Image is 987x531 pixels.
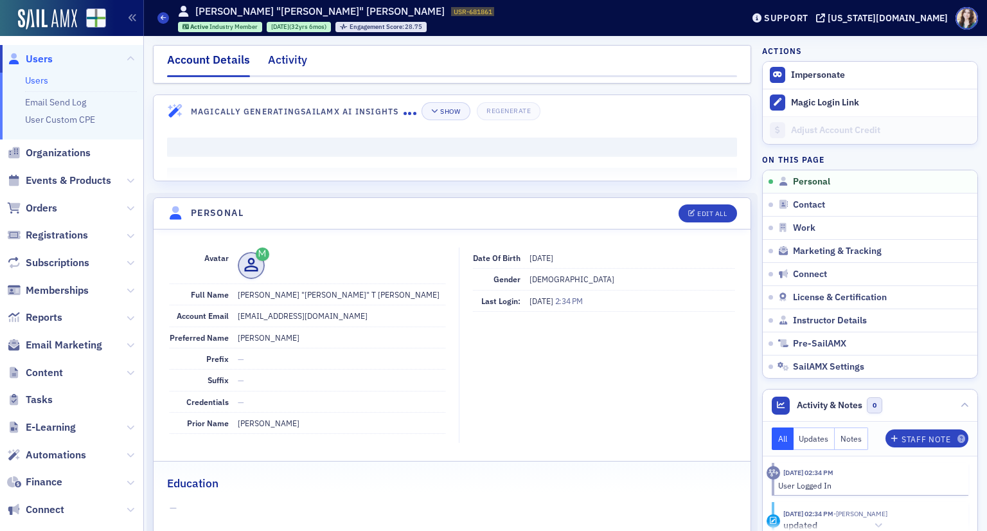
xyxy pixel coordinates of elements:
span: Preferred Name [170,332,229,343]
button: Impersonate [791,69,845,81]
a: Automations [7,448,86,462]
span: License & Certification [793,292,887,303]
a: Active Industry Member [182,22,258,31]
dd: [PERSON_NAME] [238,327,445,348]
span: USR-681861 [454,7,492,16]
span: — [238,354,244,364]
a: Orders [7,201,57,215]
span: Content [26,366,63,380]
span: Work [793,222,815,234]
button: Updates [794,428,835,450]
dd: [PERSON_NAME] "[PERSON_NAME]" T [PERSON_NAME] [238,284,445,305]
span: — [170,501,735,515]
a: Users [7,52,53,66]
a: Events & Products [7,174,111,188]
div: User Logged In [778,480,960,491]
div: 1993-02-25 00:00:00 [267,22,331,32]
span: Events & Products [26,174,111,188]
time: 9/11/2025 02:34 PM [783,468,833,477]
span: Gender [493,274,520,284]
span: E-Learning [26,420,76,435]
a: Connect [7,503,64,517]
span: Connect [793,269,827,280]
div: Show [440,108,460,115]
span: Organizations [26,146,91,160]
span: Prefix [206,354,229,364]
a: Adjust Account Credit [763,116,977,144]
span: Contact [793,199,825,211]
span: [DATE] [529,296,555,306]
span: Industry Member [209,22,258,31]
span: Credentials [186,397,229,407]
span: Pre-SailAMX [793,338,846,350]
div: Support [764,12,808,24]
div: 28.75 [350,24,423,31]
span: Connect [26,503,64,517]
h1: [PERSON_NAME] "[PERSON_NAME]" [PERSON_NAME] [195,4,445,19]
div: [US_STATE][DOMAIN_NAME] [828,12,948,24]
div: Staff Note [902,436,950,443]
button: Staff Note [885,429,968,447]
span: Last Login: [481,296,520,306]
span: Date of Birth [473,253,520,263]
div: Edit All [697,210,727,217]
span: Avatar [204,253,229,263]
dd: [DEMOGRAPHIC_DATA] [529,269,734,289]
span: 2:34 PM [555,296,583,306]
span: Email Marketing [26,338,102,352]
span: Instructor Details [793,315,867,327]
button: [US_STATE][DOMAIN_NAME] [816,14,952,22]
a: Memberships [7,283,89,298]
a: Registrations [7,228,88,242]
div: (32yrs 6mos) [271,22,326,31]
span: [DATE] [529,253,553,263]
h4: On this page [762,154,978,165]
a: Email Send Log [25,96,86,108]
span: Reports [26,310,62,325]
div: Engagement Score: 28.75 [335,22,427,32]
span: Finance [26,475,62,489]
span: Activity & Notes [797,399,862,412]
a: View Homepage [77,8,106,30]
div: Update [767,514,780,528]
button: Magic Login Link [763,89,977,116]
span: Active [190,22,209,31]
button: Show [422,102,470,120]
button: Regenerate [477,102,540,120]
a: Organizations [7,146,91,160]
span: Subscriptions [26,256,89,270]
img: SailAMX [86,8,106,28]
span: — [238,397,244,407]
button: All [772,428,794,450]
a: E-Learning [7,420,76,435]
img: SailAMX [18,9,77,30]
h4: Magically Generating SailAMX AI Insights [191,105,404,117]
span: Suffix [208,375,229,385]
div: Account Details [167,51,250,77]
a: Tasks [7,393,53,407]
button: Notes [835,428,868,450]
div: Adjust Account Credit [791,125,971,136]
div: Activity [767,466,780,480]
a: User Custom CPE [25,114,95,125]
a: Subscriptions [7,256,89,270]
div: Active: Active: Industry Member [178,22,263,32]
span: Full Name [191,289,229,300]
span: 0 [867,397,883,413]
span: Engagement Score : [350,22,405,31]
a: Email Marketing [7,338,102,352]
button: Edit All [679,204,736,222]
span: Marketing & Tracking [793,246,882,257]
h2: Education [167,475,218,492]
span: Beth Lumb [833,509,887,518]
a: Reports [7,310,62,325]
a: Users [25,75,48,86]
span: — [238,375,244,385]
span: Prior Name [187,418,229,428]
dd: [PERSON_NAME] [238,413,445,433]
span: Registrations [26,228,88,242]
a: Finance [7,475,62,489]
span: Automations [26,448,86,462]
span: Orders [26,201,57,215]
